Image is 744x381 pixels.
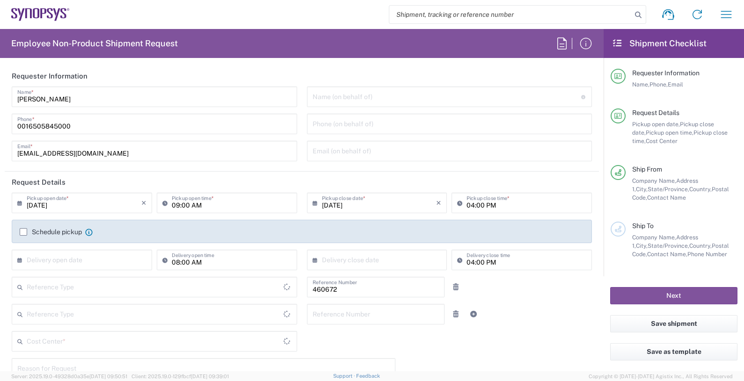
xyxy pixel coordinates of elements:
span: Company Name, [632,177,676,184]
button: Save as template [610,343,737,360]
span: Requester Information [632,69,700,77]
span: Ship From [632,165,662,173]
span: [DATE] 09:50:51 [89,374,127,379]
label: Schedule pickup [20,228,82,236]
span: City, [636,242,648,249]
h2: Employee Non-Product Shipment Request [11,38,178,49]
span: Phone Number [687,251,727,258]
span: City, [636,186,648,193]
button: Next [610,287,737,304]
span: State/Province, [648,186,689,193]
a: Remove Reference [449,308,462,321]
span: State/Province, [648,242,689,249]
span: Country, [689,186,712,193]
span: Phone, [649,81,668,88]
span: Country, [689,242,712,249]
i: × [436,195,441,210]
h2: Request Details [12,178,66,187]
a: Remove Reference [449,280,462,294]
input: Shipment, tracking or reference number [389,6,632,23]
span: Contact Name [647,194,686,201]
span: Company Name, [632,234,676,241]
span: Copyright © [DATE]-[DATE] Agistix Inc., All Rights Reserved [589,372,733,381]
span: Server: 2025.19.0-49328d0a35e [11,374,127,379]
a: Support [333,373,357,379]
a: Add Reference [467,308,480,321]
a: Feedback [356,373,380,379]
span: Client: 2025.19.0-129fbcf [131,374,229,379]
span: Pickup open time, [646,129,693,136]
span: Contact Name, [647,251,687,258]
span: Request Details [632,109,679,116]
button: Save shipment [610,315,737,332]
i: × [141,195,146,210]
span: Pickup open date, [632,121,680,128]
span: Email [668,81,683,88]
span: [DATE] 09:39:01 [191,374,229,379]
span: Cost Center [646,137,678,144]
h2: Requester Information [12,72,88,81]
span: Name, [632,81,649,88]
span: Ship To [632,222,654,230]
h2: Shipment Checklist [612,38,707,49]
